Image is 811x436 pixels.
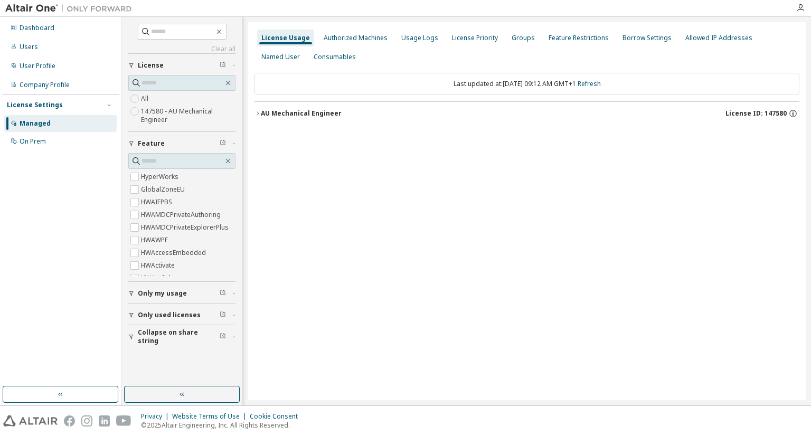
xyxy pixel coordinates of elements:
[20,24,54,32] div: Dashboard
[141,105,235,126] label: 147580 - AU Mechanical Engineer
[128,45,235,53] a: Clear all
[128,304,235,327] button: Only used licenses
[141,247,208,259] label: HWAccessEmbedded
[141,183,187,196] label: GlobalZoneEU
[141,92,150,105] label: All
[141,170,181,183] label: HyperWorks
[549,34,609,42] div: Feature Restrictions
[254,102,799,125] button: AU Mechanical EngineerLicense ID: 147580
[128,325,235,348] button: Collapse on share string
[261,34,310,42] div: License Usage
[141,272,175,285] label: HWAcufwh
[254,73,799,95] div: Last updated at: [DATE] 09:12 AM GMT+1
[116,415,131,426] img: youtube.svg
[99,415,110,426] img: linkedin.svg
[452,34,498,42] div: License Priority
[141,412,172,421] div: Privacy
[172,412,250,421] div: Website Terms of Use
[128,54,235,77] button: License
[20,62,55,70] div: User Profile
[261,53,300,61] div: Named User
[725,109,787,118] span: License ID: 147580
[324,34,388,42] div: Authorized Machines
[220,289,226,298] span: Clear filter
[141,421,304,430] p: © 2025 Altair Engineering, Inc. All Rights Reserved.
[5,3,137,14] img: Altair One
[3,415,58,426] img: altair_logo.svg
[20,81,70,89] div: Company Profile
[20,119,51,128] div: Managed
[141,259,177,272] label: HWActivate
[138,139,165,148] span: Feature
[64,415,75,426] img: facebook.svg
[220,139,226,148] span: Clear filter
[401,34,438,42] div: Usage Logs
[685,34,752,42] div: Allowed IP Addresses
[20,137,46,146] div: On Prem
[141,221,231,234] label: HWAMDCPrivateExplorerPlus
[623,34,672,42] div: Borrow Settings
[138,289,187,298] span: Only my usage
[138,311,201,319] span: Only used licenses
[220,61,226,70] span: Clear filter
[138,328,220,345] span: Collapse on share string
[81,415,92,426] img: instagram.svg
[20,43,38,51] div: Users
[250,412,304,421] div: Cookie Consent
[128,282,235,305] button: Only my usage
[220,333,226,341] span: Clear filter
[7,101,63,109] div: License Settings
[220,311,226,319] span: Clear filter
[512,34,535,42] div: Groups
[128,132,235,155] button: Feature
[141,196,174,208] label: HWAIFPBS
[138,61,164,70] span: License
[141,234,170,247] label: HWAWPF
[141,208,223,221] label: HWAMDCPrivateAuthoring
[261,109,342,118] div: AU Mechanical Engineer
[578,79,601,88] a: Refresh
[314,53,356,61] div: Consumables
